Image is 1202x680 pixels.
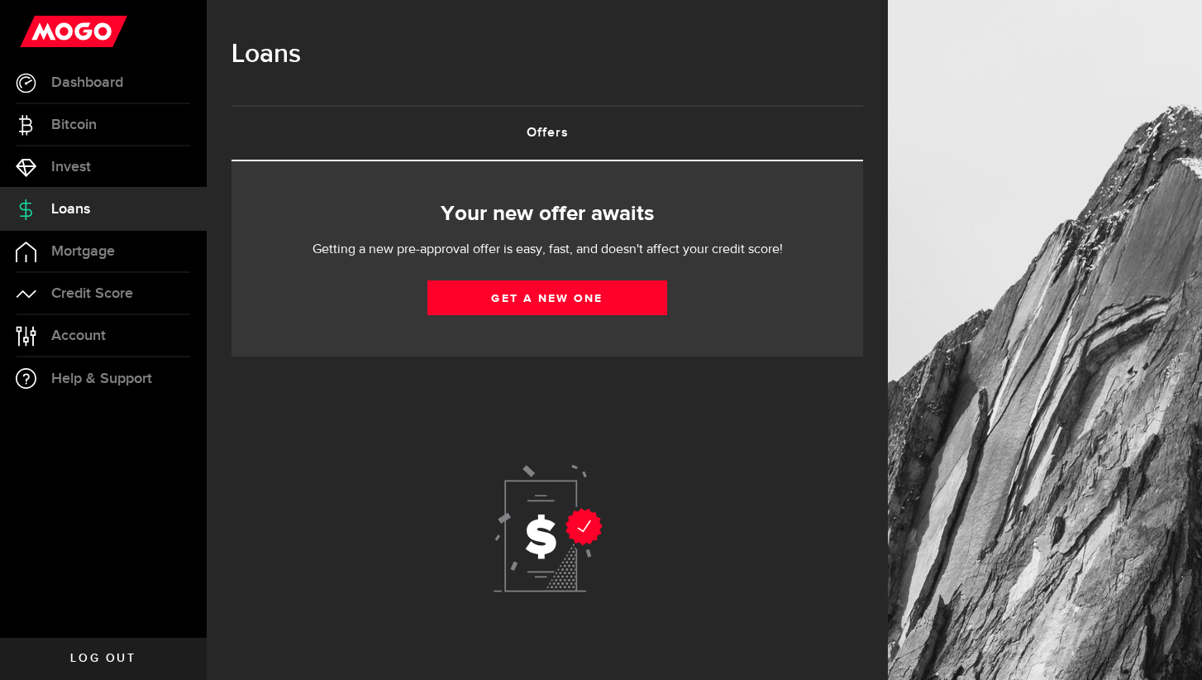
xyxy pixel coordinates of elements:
[262,240,832,260] p: Getting a new pre-approval offer is easy, fast, and doesn't affect your credit score!
[256,197,838,232] h2: Your new offer awaits
[231,105,863,161] ul: Tabs Navigation
[1133,611,1202,680] iframe: LiveChat chat widget
[231,107,863,160] a: Offers
[70,653,136,664] span: Log out
[51,244,115,259] span: Mortgage
[51,117,97,132] span: Bitcoin
[231,33,863,76] h1: Loans
[51,160,91,175] span: Invest
[427,280,667,315] a: Get a new one
[51,328,106,343] span: Account
[51,202,90,217] span: Loans
[51,371,152,386] span: Help & Support
[51,286,133,301] span: Credit Score
[51,75,123,90] span: Dashboard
